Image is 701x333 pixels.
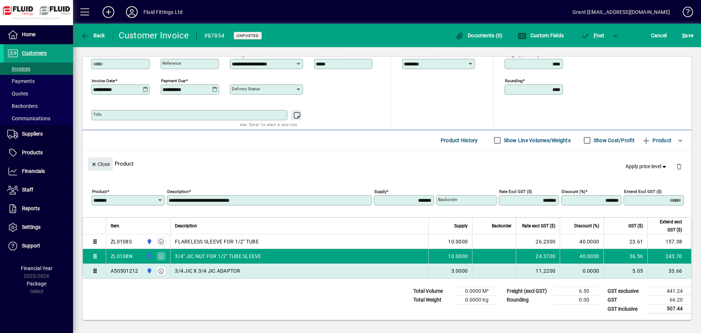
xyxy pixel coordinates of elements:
[441,135,478,146] span: Product History
[410,296,453,304] td: Total Weight
[604,249,647,264] td: 36.56
[521,238,555,245] div: 26.2300
[4,162,73,181] a: Financials
[592,137,635,144] label: Show Cost/Profit
[175,238,259,245] span: FLARELESS SLEEVE FOR 1/2" TUBE
[670,163,688,170] app-page-header-button: Delete
[521,267,555,275] div: 11.2200
[625,163,668,170] span: Apply price level
[92,189,107,194] mat-label: Product
[92,78,115,83] mat-label: Invoice date
[4,125,73,143] a: Suppliers
[175,222,197,230] span: Description
[22,168,45,174] span: Financials
[4,75,73,87] a: Payments
[4,112,73,125] a: Communications
[499,189,532,194] mat-label: Rate excl GST ($)
[682,30,693,41] span: ave
[111,238,132,245] div: ZL0108S
[670,158,688,175] button: Delete
[167,189,189,194] mat-label: Description
[22,187,33,193] span: Staff
[374,189,386,194] mat-label: Supply
[562,189,585,194] mat-label: Discount (%)
[648,296,692,304] td: 66.20
[22,243,40,249] span: Support
[86,160,115,167] app-page-header-button: Close
[454,222,468,230] span: Supply
[647,264,691,278] td: 33.66
[604,234,647,249] td: 23.61
[647,234,691,249] td: 157.38
[651,30,667,41] span: Cancel
[649,29,669,42] button: Cancel
[4,100,73,112] a: Backorders
[22,131,43,137] span: Suppliers
[232,86,260,91] mat-label: Delivery status
[492,222,512,230] span: Backorder
[652,218,682,234] span: Extend excl GST ($)
[4,218,73,236] a: Settings
[594,33,597,38] span: P
[111,222,119,230] span: Item
[560,264,604,278] td: 0.0000
[145,238,153,246] span: AUCKLAND
[93,112,101,117] mat-label: Title
[647,249,691,264] td: 243.70
[7,116,50,121] span: Communications
[604,264,647,278] td: 5.05
[554,296,598,304] td: 0.00
[7,78,35,84] span: Payments
[88,158,113,171] button: Close
[574,222,599,230] span: Discount (%)
[455,33,503,38] span: Documents (0)
[175,253,261,260] span: 3/4" JIC NUT FOR 1/2" TUBE SLEEVE
[560,249,604,264] td: 40.0000
[4,200,73,218] a: Reports
[516,29,566,42] button: Custom Fields
[79,29,107,42] button: Back
[175,267,240,275] span: 3/4 JIC X 3/4 JIC ADAPTOR
[7,91,28,97] span: Quotes
[22,150,43,155] span: Products
[624,189,662,194] mat-label: Extend excl GST ($)
[162,61,181,66] mat-label: Reference
[438,134,481,147] button: Product History
[448,253,468,260] span: 10.0000
[145,267,153,275] span: AUCKLAND
[503,296,554,304] td: Rounding
[81,33,105,38] span: Back
[577,29,608,42] button: Post
[521,253,555,260] div: 24.3700
[240,120,297,129] mat-hint: Use 'Enter' to start a new line
[677,1,692,25] a: Knowledge Base
[518,33,564,38] span: Custom Fields
[4,181,73,199] a: Staff
[237,33,259,38] span: Unposted
[453,29,505,42] button: Documents (0)
[22,50,47,56] span: Customers
[4,63,73,75] a: Invoices
[453,296,497,304] td: 0.0000 Kg
[680,29,695,42] button: Save
[554,287,598,296] td: 6.50
[522,222,555,230] span: Rate excl GST ($)
[4,26,73,44] a: Home
[581,33,605,38] span: ost
[91,158,110,170] span: Close
[448,238,468,245] span: 10.0000
[642,135,671,146] span: Product
[572,6,670,18] div: Grant [EMAIL_ADDRESS][DOMAIN_NAME]
[7,66,30,72] span: Invoices
[27,281,46,287] span: Package
[682,33,685,38] span: S
[604,296,648,304] td: GST
[4,144,73,162] a: Products
[438,197,457,202] mat-label: Backorder
[4,87,73,100] a: Quotes
[4,237,73,255] a: Support
[73,29,113,42] app-page-header-button: Back
[410,287,453,296] td: Total Volume
[120,5,143,19] button: Profile
[143,6,183,18] div: Fluid Fittings Ltd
